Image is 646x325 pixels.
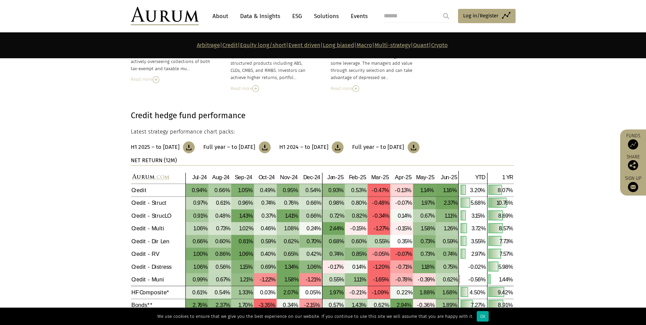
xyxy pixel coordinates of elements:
div: Long only or overwhelmingly long-biased structured credit strategy with some leverage. The manage... [331,45,414,81]
strong: NET RETURN (12M) [131,157,177,164]
div: Read more [131,76,214,83]
strong: | | | | | | | | [197,42,448,48]
img: Download Article [259,141,271,153]
a: Solutions [311,10,342,22]
img: Read More [352,85,359,92]
div: Ok [477,311,489,322]
a: Events [347,10,368,22]
a: Credit [222,42,238,48]
img: Download Article [183,141,195,153]
strong: Credit hedge fund performance [131,111,246,120]
img: Aurum [131,7,199,25]
a: Full year – to [DATE] [203,141,270,153]
a: Event driven [288,42,320,48]
div: Read more [231,85,314,92]
a: Long biased [323,42,354,48]
a: Crypto [431,42,448,48]
h3: H1 2025 – to [DATE] [131,144,180,151]
div: Read more [331,85,414,92]
img: Share this post [628,160,638,170]
img: Read More [252,85,259,92]
a: Log in/Register [458,9,516,23]
img: Sign up to our newsletter [628,182,638,192]
a: Quant [413,42,429,48]
p: Latest strategy performance chart packs: [131,127,514,136]
a: Full year – to [DATE] [352,141,419,153]
a: Data & Insights [237,10,284,22]
a: Sign up [624,175,643,192]
a: Funds [624,133,643,150]
img: Access Funds [628,139,638,150]
div: The strategy involves investing in synthetic structured credit and cash structured products inclu... [231,45,314,81]
a: Macro [357,42,372,48]
h3: Full year – to [DATE] [352,144,404,151]
h3: Full year – to [DATE] [203,144,255,151]
a: Multi-strategy [375,42,411,48]
a: ESG [289,10,305,22]
span: Log in/Register [463,12,499,20]
div: Share [624,155,643,170]
img: Download Article [408,141,420,153]
input: Submit [439,9,453,23]
img: Download Article [332,141,344,153]
a: H1 2024 – to [DATE] [279,141,344,153]
a: Arbitrage [197,42,220,48]
img: Read More [153,76,159,83]
a: About [209,10,232,22]
a: H1 2025 – to [DATE] [131,141,195,153]
h3: H1 2024 – to [DATE] [279,144,329,151]
a: Equity long/short [240,42,286,48]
